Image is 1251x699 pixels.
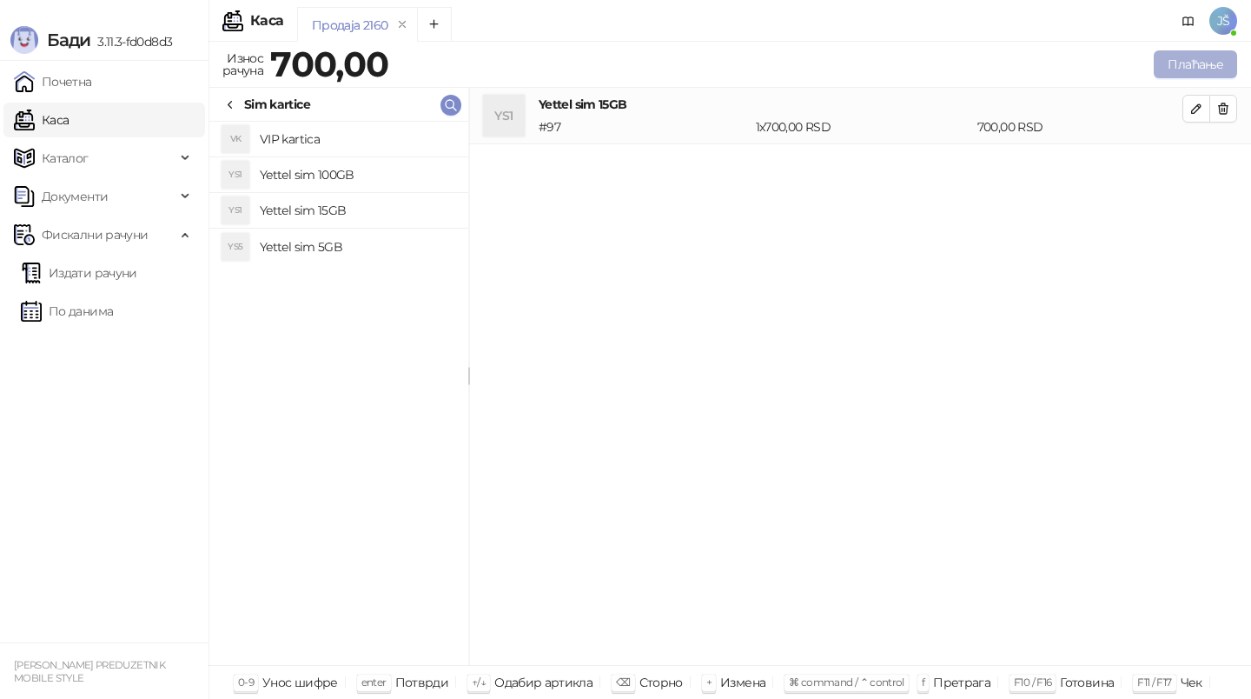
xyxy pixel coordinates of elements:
span: Каталог [42,141,89,176]
div: Измена [720,671,765,694]
div: 1 x 700,00 RSD [752,117,974,136]
div: Одабир артикла [494,671,592,694]
img: Logo [10,26,38,54]
div: VK [222,125,249,153]
span: JŠ [1209,7,1237,35]
div: Износ рачуна [219,47,267,82]
span: ⌫ [616,676,630,689]
a: По данима [21,294,113,329]
span: f [922,676,924,689]
span: F11 / F17 [1137,676,1171,689]
a: Каса [14,103,69,137]
div: Продаја 2160 [312,16,387,35]
button: Плаћање [1154,50,1237,78]
div: Сторно [639,671,683,694]
span: Документи [42,179,108,214]
button: remove [391,17,414,32]
span: enter [361,676,387,689]
div: Чек [1181,671,1202,694]
div: YS1 [222,196,249,224]
h4: Yettel sim 5GB [260,233,454,261]
a: Издати рачуни [21,256,137,290]
span: ⌘ command / ⌃ control [789,676,904,689]
a: Почетна [14,64,92,99]
div: # 97 [535,117,752,136]
div: Каса [250,14,283,28]
div: Готовина [1060,671,1114,694]
div: Унос шифре [262,671,338,694]
span: Бади [47,30,90,50]
div: YS5 [222,233,249,261]
h4: Yettel sim 15GB [539,95,1182,114]
h4: VIP kartica [260,125,454,153]
div: Потврди [395,671,449,694]
small: [PERSON_NAME] PREDUZETNIK MOBILE STYLE [14,659,165,684]
span: 0-9 [238,676,254,689]
strong: 700,00 [270,43,388,85]
span: + [706,676,712,689]
div: 700,00 RSD [974,117,1186,136]
span: F10 / F16 [1014,676,1051,689]
div: YS1 [483,95,525,136]
button: Add tab [417,7,452,42]
div: YS1 [222,161,249,189]
span: ↑/↓ [472,676,486,689]
div: Sim kartice [244,95,310,114]
h4: Yettel sim 100GB [260,161,454,189]
span: 3.11.3-fd0d8d3 [90,34,172,50]
h4: Yettel sim 15GB [260,196,454,224]
div: grid [209,122,468,665]
div: Претрага [933,671,990,694]
a: Документација [1175,7,1202,35]
span: Фискални рачуни [42,217,148,252]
